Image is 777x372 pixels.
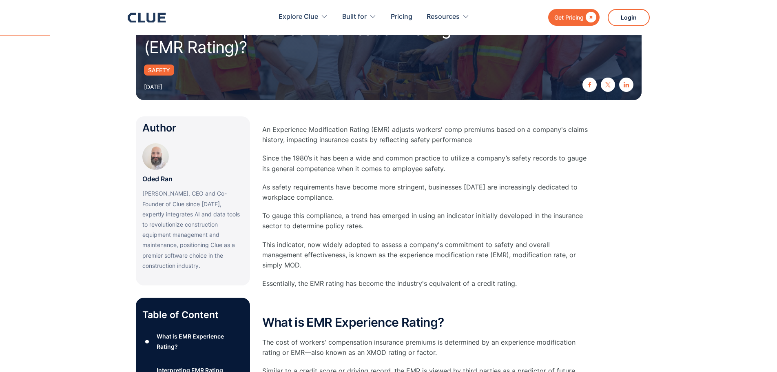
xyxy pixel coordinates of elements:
a: Get Pricing [548,9,600,26]
a: Safety [144,65,174,76]
div: Author [142,123,244,133]
a: Pricing [391,4,412,30]
p: [PERSON_NAME], CEO and Co-Founder of Clue since [DATE], expertly integrates AI and data tools to ... [142,188,244,271]
div: Explore Clue [279,4,328,30]
div: [DATE] [144,82,162,92]
p: Essentially, the EMR rating has become the industry's equivalent of a credit rating. [262,278,589,289]
div: Resources [427,4,469,30]
p: An Experience Modification Rating (EMR) adjusts workers' comp premiums based on a company's claim... [262,125,589,145]
p: Oded Ran [142,174,173,184]
p: The cost of workers' compensation insurance premiums is determined by an experience modification ... [262,337,589,358]
h2: What is EMR Experience Rating? [262,316,589,329]
p: Table of Content [142,308,244,321]
p: ‍ [262,297,589,307]
p: Since the 1980’s it has been a wide and common practice to utilize a company’s safety records to ... [262,153,589,174]
a: Login [608,9,650,26]
div: Explore Clue [279,4,318,30]
div: Built for [342,4,367,30]
div: What is EMR Experience Rating? [157,331,243,352]
img: linkedin icon [624,82,629,87]
p: As safety requirements have become more stringent, businesses [DATE] are increasingly dedicated t... [262,182,589,203]
div: ● [142,336,152,348]
img: twitter X icon [605,82,611,87]
div: Built for [342,4,376,30]
div:  [584,12,596,22]
h1: What is an Experience Modification Rating (EMR Rating)? [144,20,487,56]
p: To gauge this compliance, a trend has emerged in using an indicator initially developed in the in... [262,211,589,231]
p: This indicator, now widely adopted to assess a company's commitment to safety and overall managem... [262,240,589,271]
img: facebook icon [587,82,592,87]
div: Get Pricing [554,12,584,22]
a: ●What is EMR Experience Rating? [142,331,244,352]
div: Resources [427,4,460,30]
img: Oded Ran [142,143,169,170]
